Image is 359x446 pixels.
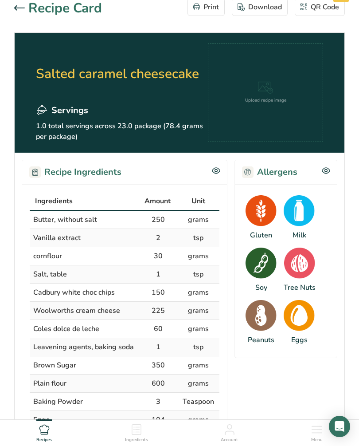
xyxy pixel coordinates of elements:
[177,338,219,356] td: tsp
[36,437,52,443] span: Recipes
[329,416,350,437] div: Open Intercom Messenger
[177,284,219,302] td: grams
[140,320,177,338] td: 60
[177,375,219,393] td: grams
[140,356,177,375] td: 350
[140,302,177,320] td: 225
[293,230,306,241] div: Milk
[255,282,267,293] div: Soy
[33,233,81,243] span: Vanilla extract
[140,393,177,411] td: 3
[177,356,219,375] td: grams
[238,2,282,12] div: Download
[177,229,219,247] td: tsp
[221,420,238,444] a: Account
[245,97,286,104] div: Upload recipe image
[140,247,177,265] td: 30
[177,265,219,284] td: tsp
[177,302,219,320] td: grams
[221,437,238,443] span: Account
[51,104,88,117] span: Servings
[177,320,219,338] td: grams
[33,306,120,316] span: Woolworths cream cheese
[33,324,99,334] span: Coles dolce de leche
[33,288,115,297] span: Cadbury white choc chips
[140,265,177,284] td: 1
[248,335,274,345] div: Peanuts
[35,196,73,206] span: Ingredients
[246,300,277,331] img: Peanuts
[177,211,219,229] td: grams
[36,420,52,444] a: Recipes
[140,284,177,302] td: 150
[284,300,315,331] img: Eggs
[140,338,177,356] td: 1
[291,335,308,345] div: Eggs
[33,360,76,370] span: Brown Sugar
[33,269,67,279] span: Salt, table
[284,195,315,226] img: Milk
[144,196,171,206] span: Amount
[33,342,134,352] span: Leavening agents, baking soda
[250,230,272,241] div: Gluten
[311,437,323,443] span: Menu
[284,282,316,293] div: Tree Nuts
[140,229,177,247] td: 2
[36,121,208,142] p: 1.0 total servings across 23.0 package (78.4 grams per package)
[33,397,83,407] span: Baking Powder
[177,411,219,429] td: grams
[284,248,315,279] img: Tree Nuts
[242,166,297,179] h2: Allergens
[177,247,219,265] td: grams
[33,215,97,225] span: Butter, without salt
[140,375,177,393] td: 600
[33,251,62,261] span: cornflour
[140,411,177,429] td: 104
[125,437,148,443] span: Ingredients
[246,248,277,279] img: Soy
[125,420,148,444] a: Ingredients
[33,415,50,425] span: Eggs
[191,196,205,206] span: Unit
[246,195,277,226] img: Gluten
[36,43,208,104] h2: Salted caramel cheesecake
[300,2,339,12] div: QR Code
[140,211,177,229] td: 250
[29,166,121,179] h2: Recipe Ingredients
[33,379,66,388] span: Plain flour
[193,2,219,12] div: Print
[177,393,219,411] td: Teaspoon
